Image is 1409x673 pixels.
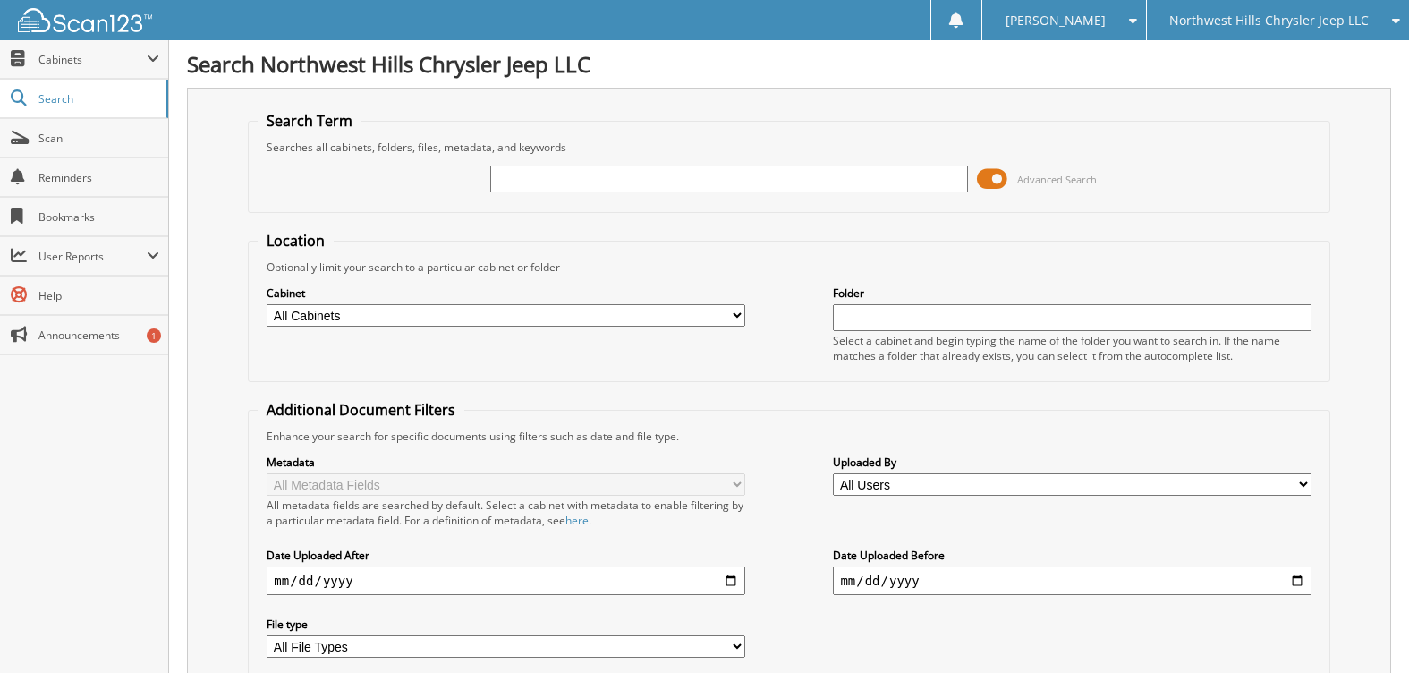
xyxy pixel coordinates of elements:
label: Cabinet [267,285,744,301]
div: Searches all cabinets, folders, files, metadata, and keywords [258,140,1320,155]
span: Northwest Hills Chrysler Jeep LLC [1169,15,1369,26]
span: Reminders [38,170,159,185]
label: Folder [833,285,1311,301]
label: Date Uploaded Before [833,548,1311,563]
span: Help [38,288,159,303]
h1: Search Northwest Hills Chrysler Jeep LLC [187,49,1391,79]
label: Date Uploaded After [267,548,744,563]
iframe: Chat Widget [1320,587,1409,673]
img: scan123-logo-white.svg [18,8,152,32]
legend: Additional Document Filters [258,400,464,420]
span: Bookmarks [38,209,159,225]
input: start [267,567,744,595]
label: Uploaded By [833,455,1311,470]
label: Metadata [267,455,744,470]
div: Select a cabinet and begin typing the name of the folder you want to search in. If the name match... [833,333,1311,363]
input: end [833,567,1311,595]
span: [PERSON_NAME] [1006,15,1106,26]
legend: Location [258,231,334,251]
span: Scan [38,131,159,146]
span: Announcements [38,328,159,343]
span: Cabinets [38,52,147,67]
div: Optionally limit your search to a particular cabinet or folder [258,260,1320,275]
legend: Search Term [258,111,361,131]
div: All metadata fields are searched by default. Select a cabinet with metadata to enable filtering b... [267,498,744,528]
span: Search [38,91,157,106]
span: Advanced Search [1017,173,1097,186]
div: 1 [147,328,161,343]
a: here [565,513,589,528]
span: User Reports [38,249,147,264]
label: File type [267,617,744,632]
div: Enhance your search for specific documents using filters such as date and file type. [258,429,1320,444]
